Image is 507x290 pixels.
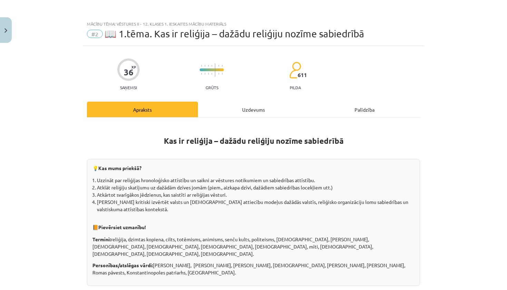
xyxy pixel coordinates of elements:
[87,30,103,38] span: #2
[206,85,218,90] p: Grūts
[87,21,420,26] div: Mācību tēma: Vēstures ii - 12. klases 1. ieskaites mācību materiāls
[92,262,415,276] p: [PERSON_NAME], [PERSON_NAME], [PERSON_NAME], [DEMOGRAPHIC_DATA], [PERSON_NAME], [PERSON_NAME], Ro...
[87,102,198,117] div: Apraksts
[215,63,216,77] img: icon-long-line-d9ea69661e0d244f92f715978eff75569469978d946b2353a9bb055b3ed8787d.svg
[131,65,136,69] span: XP
[105,28,364,39] span: 📖 1.tēma. Kas ir reliģija – dažādu reliģiju nozīme sabiedrībā
[92,262,153,268] strong: Personības/atslēgas vārdi:
[97,184,415,191] li: Atklāt reliģiju skatījumu uz dažādām dzīves jomām (piem., aizkapa dzīvi, dažādiem sabiedrības loc...
[222,73,222,75] img: icon-short-line-57e1e144782c952c97e751825c79c345078a6d821885a25fce030b3d8c18986b.svg
[4,28,7,33] img: icon-close-lesson-0947bae3869378f0d4975bcd49f059093ad1ed9edebbc8119c70593378902aed.svg
[117,85,140,90] p: Saņemsi
[92,236,415,258] p: reliģija, dzimtas kopiena, cilts, totēmisms, animisms, senču kults, politeisms, [DEMOGRAPHIC_DATA...
[98,224,146,230] strong: Pievērsiet uzmanību!
[208,73,209,75] img: icon-short-line-57e1e144782c952c97e751825c79c345078a6d821885a25fce030b3d8c18986b.svg
[201,73,202,75] img: icon-short-line-57e1e144782c952c97e751825c79c345078a6d821885a25fce030b3d8c18986b.svg
[208,65,209,67] img: icon-short-line-57e1e144782c952c97e751825c79c345078a6d821885a25fce030b3d8c18986b.svg
[98,165,141,171] b: Kas mums priekšā?
[124,67,133,77] div: 36
[92,165,415,172] p: 💡
[198,102,309,117] div: Uzdevums
[298,72,307,78] span: 611
[289,62,301,79] img: students-c634bb4e5e11cddfef0936a35e636f08e4e9abd3cc4e673bd6f9a4125e45ecb1.svg
[97,177,415,184] li: Uzzināt par reliģijas hronoloģisko attīstību un saikni ar vēstures notikumiem un sabiedrības attī...
[97,198,415,220] li: [PERSON_NAME] kritiski izvērtēt valsts un [DEMOGRAPHIC_DATA] attiecību modeļus dažādās valstīs, r...
[290,85,301,90] p: pilda
[309,102,420,117] div: Palīdzība
[222,65,222,67] img: icon-short-line-57e1e144782c952c97e751825c79c345078a6d821885a25fce030b3d8c18986b.svg
[164,136,344,146] strong: Kas ir reliģija – dažādu reliģiju nozīme sabiedrībā
[201,65,202,67] img: icon-short-line-57e1e144782c952c97e751825c79c345078a6d821885a25fce030b3d8c18986b.svg
[92,224,415,232] p: 📙
[97,191,415,198] li: Atkārtot svarīgākos jēdzienus, kas saistīti ar reliģijas vēsturi.
[92,236,111,242] strong: Termini:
